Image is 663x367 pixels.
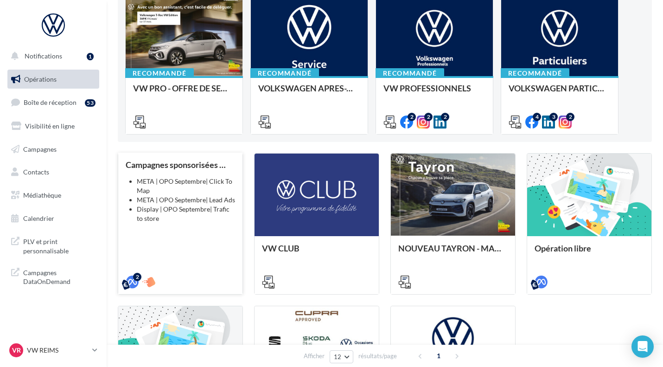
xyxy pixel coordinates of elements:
a: PLV et print personnalisable [6,232,101,259]
div: VOLKSWAGEN APRES-VENTE [258,84,360,102]
a: Calendrier [6,209,101,228]
div: Recommandé [501,68,569,78]
div: NOUVEAU TAYRON - MARS 2025 [398,244,508,262]
span: Notifications [25,52,62,60]
div: 3 [549,113,558,121]
div: VW PRO - OFFRE DE SEPTEMBRE 25 [133,84,235,102]
span: Opérations [24,75,57,83]
a: Médiathèque [6,186,101,205]
div: 53 [85,99,96,107]
span: Contacts [23,168,49,176]
a: Opérations [6,70,101,89]
a: Boîte de réception53 [6,92,101,112]
div: 2 [408,113,416,121]
button: Notifications 1 [6,46,97,66]
div: 4 [533,113,541,121]
span: Campagnes [23,145,57,153]
div: Recommandé [250,68,319,78]
div: 2 [424,113,433,121]
div: Opération libre [535,244,644,262]
span: PLV et print personnalisable [23,235,96,255]
div: Open Intercom Messenger [631,335,654,358]
button: 12 [330,350,353,363]
span: Afficher [304,352,325,361]
a: Visibilité en ligne [6,116,101,136]
span: résultats/page [358,352,397,361]
span: Visibilité en ligne [25,122,75,130]
li: Display | OPO Septembre| Trafic to store [137,205,235,223]
span: VR [12,346,21,355]
li: META | OPO Septembre| Lead Ads [137,195,235,205]
span: Calendrier [23,214,54,222]
a: VR VW REIMS [7,341,99,359]
a: Campagnes DataOnDemand [6,263,101,290]
div: 1 [87,53,94,60]
span: 12 [334,353,342,361]
span: 1 [431,348,446,363]
div: VW PROFESSIONNELS [383,84,485,102]
div: VW CLUB [262,244,371,262]
span: Médiathèque [23,191,61,199]
span: Campagnes DataOnDemand [23,266,96,286]
div: Recommandé [125,68,194,78]
div: Recommandé [376,68,444,78]
div: 2 [566,113,574,121]
span: Boîte de réception [24,98,76,106]
a: Contacts [6,162,101,182]
div: Campagnes sponsorisées OPO Septembre [126,160,235,169]
div: VOLKSWAGEN PARTICULIER [509,84,611,102]
div: 2 [133,273,141,281]
div: 2 [441,113,449,121]
p: VW REIMS [27,346,89,355]
a: Campagnes [6,140,101,159]
li: META | OPO Septembre| Click To Map [137,177,235,195]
